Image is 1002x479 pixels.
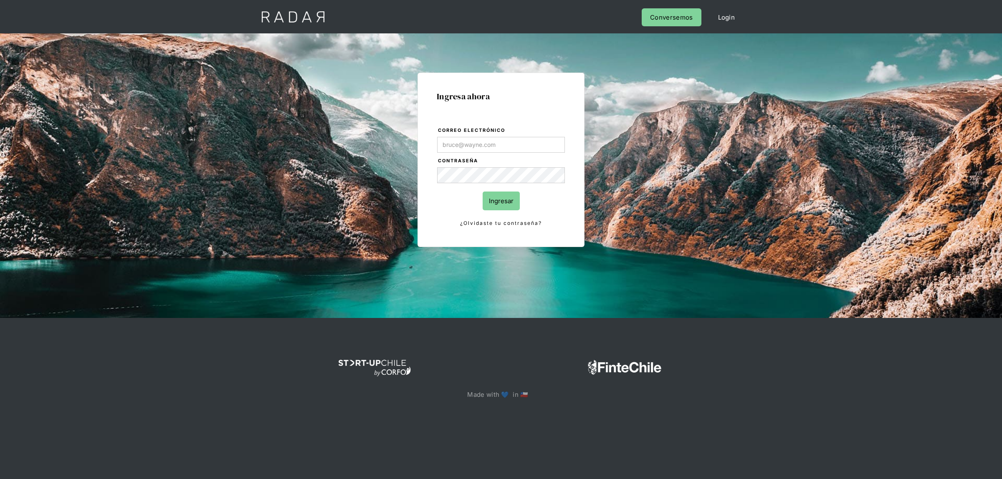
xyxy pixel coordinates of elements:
h1: Ingresa ahora [437,92,565,101]
label: Contraseña [438,157,565,165]
label: Correo electrónico [438,126,565,135]
a: Login [710,8,744,26]
form: Login Form [437,126,565,228]
a: ¿Olvidaste tu contraseña? [437,219,565,228]
input: Ingresar [483,192,520,210]
p: Made with 💙 in 🇨🇱 [467,389,534,400]
input: bruce@wayne.com [437,137,565,153]
a: Conversemos [642,8,701,26]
